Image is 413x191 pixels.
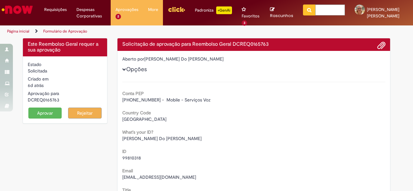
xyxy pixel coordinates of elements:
[122,97,210,103] span: [PHONE_NUMBER] - Mobile - Serviços Voz
[116,14,121,19] span: 2
[122,110,151,116] b: Country Code
[168,5,185,14] img: click_logo_yellow_360x200.png
[28,82,44,88] time: 21/08/2025 15:52:14
[195,6,232,14] div: Padroniza
[76,6,106,19] span: Despesas Corporativas
[7,29,29,34] a: Página inicial
[28,108,62,119] button: Aprovar
[367,7,399,19] span: [PERSON_NAME] [PERSON_NAME]
[216,6,232,14] p: +GenAi
[242,20,247,26] span: 3
[122,155,141,161] span: 99810318
[1,3,34,16] img: ServiceNow
[122,91,144,96] b: Conta PEP
[28,61,41,68] label: Estado
[122,56,144,62] label: Aberto por
[116,6,138,13] span: Aprovações
[28,76,49,82] label: Criado em
[43,29,87,34] a: Formulário de Aprovação
[28,82,44,88] span: 6d atrás
[122,116,166,122] span: [GEOGRAPHIC_DATA]
[148,6,158,13] span: More
[270,7,293,19] a: Rascunhos
[44,6,67,13] span: Requisições
[5,25,270,37] ul: Trilhas de página
[28,68,102,74] div: Solicitada
[122,136,202,141] span: [PERSON_NAME] Do [PERSON_NAME]
[28,97,102,103] div: DCREQ0165763
[270,13,293,19] span: Rascunhos
[28,42,102,53] h4: Este Reembolso Geral requer a sua aprovação
[122,168,133,174] b: Email
[122,42,386,47] h4: Solicitação de aprovação para Reembolso Geral DCREQ0165763
[68,108,102,119] button: Rejeitar
[242,13,259,19] span: Favoritos
[122,56,386,64] div: [PERSON_NAME] Do [PERSON_NAME]
[28,82,102,89] div: 21/08/2025 15:52:14
[122,129,153,135] b: What's your ID?
[122,148,126,154] b: ID
[303,5,316,15] button: Pesquisar
[122,174,196,180] span: [EMAIL_ADDRESS][DOMAIN_NAME]
[28,90,59,97] label: Aprovação para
